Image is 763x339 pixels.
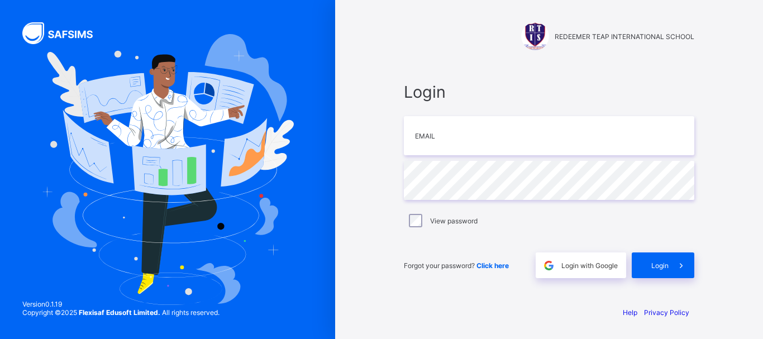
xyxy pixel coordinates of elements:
a: Privacy Policy [644,308,689,317]
a: Help [623,308,637,317]
span: Version 0.1.19 [22,300,220,308]
span: Forgot your password? [404,261,509,270]
label: View password [430,217,478,225]
img: Hero Image [41,34,294,305]
span: Login [404,82,694,102]
a: Click here [476,261,509,270]
img: google.396cfc9801f0270233282035f929180a.svg [542,259,555,272]
span: Copyright © 2025 All rights reserved. [22,308,220,317]
img: SAFSIMS Logo [22,22,106,44]
span: Login [651,261,669,270]
span: Login with Google [561,261,618,270]
strong: Flexisaf Edusoft Limited. [79,308,160,317]
span: REDEEMER TEAP INTERNATIONAL SCHOOL [555,32,694,41]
